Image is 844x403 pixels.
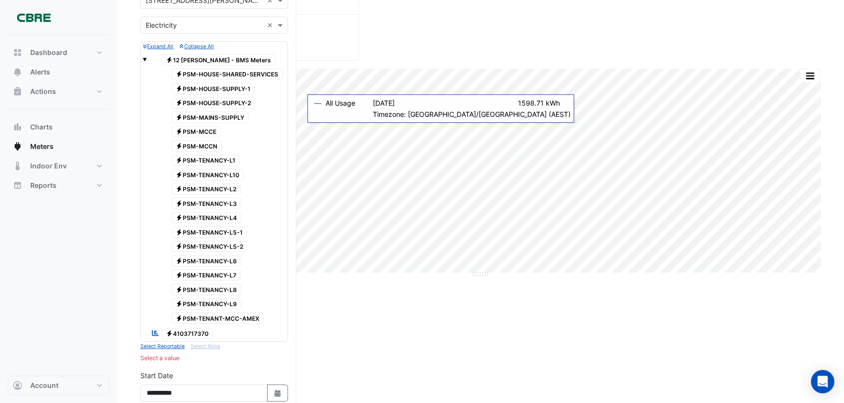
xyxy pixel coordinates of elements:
[30,181,57,190] span: Reports
[172,212,242,224] span: PSM-TENANCY-L4
[8,43,109,62] button: Dashboard
[172,97,256,109] span: PSM-HOUSE-SUPPLY-2
[175,257,183,264] fa-icon: Electricity
[140,354,288,363] div: Select a value
[175,286,183,293] fa-icon: Electricity
[30,87,56,96] span: Actions
[175,85,183,92] fa-icon: Electricity
[172,284,242,295] span: PSM-TENANCY-L8
[13,142,22,151] app-icon: Meters
[172,270,241,281] span: PSM-TENANCY-L7
[30,48,67,57] span: Dashboard
[175,228,183,236] fa-icon: Electricity
[8,62,109,82] button: Alerts
[30,67,50,77] span: Alerts
[13,161,22,171] app-icon: Indoor Env
[143,42,173,51] button: Expand All
[175,314,183,322] fa-icon: Electricity
[8,376,109,395] button: Account
[172,126,221,138] span: PSM-MCCE
[151,329,160,337] fa-icon: Reportable
[8,82,109,101] button: Actions
[30,122,53,132] span: Charts
[140,343,185,349] small: Select Reportable
[267,20,275,30] span: Clear
[811,370,834,393] div: Open Intercom Messenger
[175,113,183,121] fa-icon: Electricity
[143,43,173,50] small: Expand All
[175,128,183,135] fa-icon: Electricity
[13,122,22,132] app-icon: Charts
[172,111,249,123] span: PSM-MAINS-SUPPLY
[172,241,248,253] span: PSM-TENANCY-L5-2
[175,157,183,164] fa-icon: Electricity
[175,142,183,149] fa-icon: Electricity
[30,381,58,390] span: Account
[8,137,109,156] button: Meters
[273,389,282,397] fa-icon: Select Date
[172,169,244,181] span: PSM-TENANCY-L10
[172,298,242,310] span: PSM-TENANCY-L9
[166,330,173,337] fa-icon: Electricity
[175,99,183,107] fa-icon: Electricity
[172,140,222,152] span: PSM-MCCN
[166,56,173,63] fa-icon: Electricity
[172,183,241,195] span: PSM-TENANCY-L2
[8,117,109,137] button: Charts
[8,176,109,195] button: Reports
[800,70,820,82] button: More Options
[175,300,183,308] fa-icon: Electricity
[172,255,242,267] span: PSM-TENANCY-L6
[13,87,22,96] app-icon: Actions
[172,69,283,80] span: PSM-HOUSE-SHARED-SERVICES
[175,171,183,178] fa-icon: Electricity
[30,161,67,171] span: Indoor Env
[12,8,56,27] img: Company Logo
[172,155,240,166] span: PSM-TENANCY-L1
[162,328,213,340] span: 4103717370
[172,312,264,324] span: PSM-TENANT-MCC-AMEX
[13,181,22,190] app-icon: Reports
[175,214,183,221] fa-icon: Electricity
[30,142,54,151] span: Meters
[175,243,183,250] fa-icon: Electricity
[8,156,109,176] button: Indoor Env
[175,200,183,207] fa-icon: Electricity
[172,83,255,94] span: PSM-HOUSE-SUPPLY-1
[179,43,213,50] small: Collapse All
[140,370,173,381] label: Start Date
[13,67,22,77] app-icon: Alerts
[175,272,183,279] fa-icon: Electricity
[140,342,185,350] button: Select Reportable
[172,226,248,238] span: PSM-TENANCY-L5-1
[175,185,183,193] fa-icon: Electricity
[175,71,183,78] fa-icon: Electricity
[179,42,213,51] button: Collapse All
[13,48,22,57] app-icon: Dashboard
[172,198,242,209] span: PSM-TENANCY-L3
[162,54,276,66] span: 12 [PERSON_NAME] - BMS Meters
